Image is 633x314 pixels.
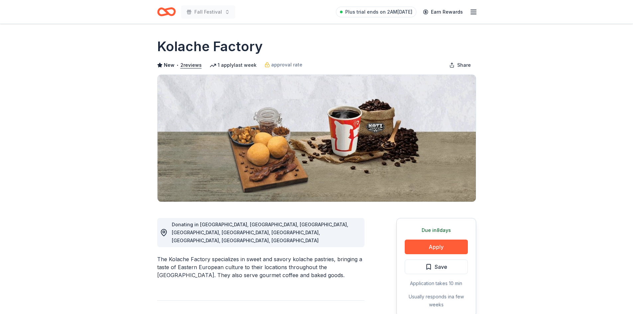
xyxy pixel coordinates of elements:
div: Usually responds in a few weeks [405,293,468,309]
button: Share [444,58,476,72]
div: The Kolache Factory specializes in sweet and savory kolache pastries, bringing a taste of Eastern... [157,255,365,279]
span: Plus trial ends on 2AM[DATE] [345,8,412,16]
span: Save [435,262,447,271]
span: Fall Festival [194,8,222,16]
span: Share [457,61,471,69]
button: 2reviews [180,61,202,69]
button: Save [405,260,468,274]
a: Plus trial ends on 2AM[DATE] [336,7,416,17]
span: New [164,61,174,69]
div: Application takes 10 min [405,279,468,287]
a: Home [157,4,176,20]
h1: Kolache Factory [157,37,263,56]
span: • [176,62,178,68]
a: approval rate [264,61,302,69]
div: Due in 8 days [405,226,468,234]
span: Donating in [GEOGRAPHIC_DATA], [GEOGRAPHIC_DATA], [GEOGRAPHIC_DATA], [GEOGRAPHIC_DATA], [GEOGRAPH... [172,222,348,243]
a: Earn Rewards [419,6,467,18]
img: Image for Kolache Factory [158,75,476,202]
button: Fall Festival [181,5,235,19]
div: 1 apply last week [210,61,257,69]
span: approval rate [271,61,302,69]
button: Apply [405,240,468,254]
